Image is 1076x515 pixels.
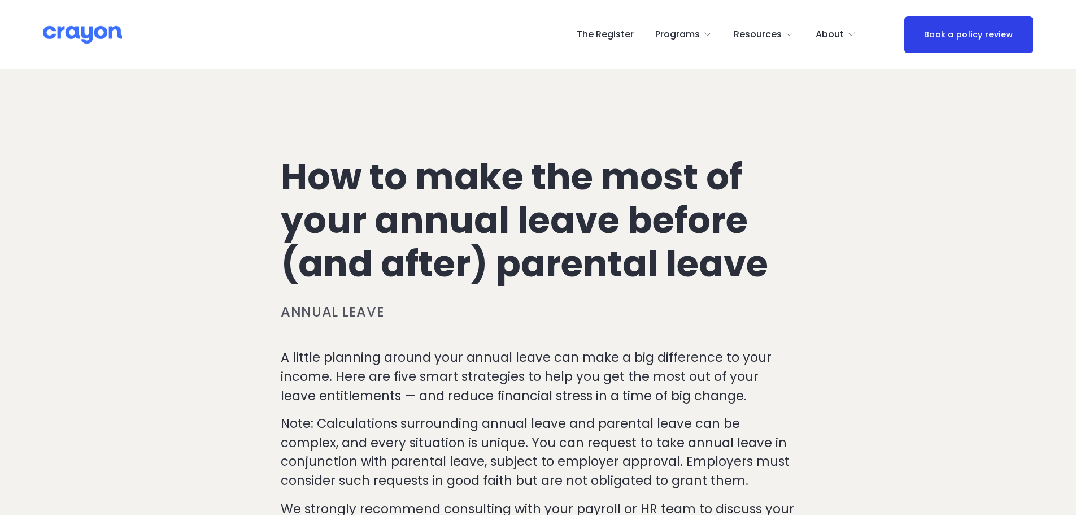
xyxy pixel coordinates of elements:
[904,16,1033,53] a: Book a policy review
[43,25,122,45] img: Crayon
[816,25,856,44] a: folder dropdown
[281,155,795,285] h1: How to make the most of your annual leave before (and after) parental leave
[734,25,794,44] a: folder dropdown
[816,27,844,43] span: About
[281,414,795,490] p: Note: Calculations surrounding annual leave and parental leave can be complex, and every situatio...
[577,25,634,44] a: The Register
[734,27,782,43] span: Resources
[281,302,385,321] a: Annual leave
[655,25,712,44] a: folder dropdown
[281,348,795,405] p: A little planning around your annual leave can make a big difference to your income. Here are fiv...
[655,27,700,43] span: Programs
